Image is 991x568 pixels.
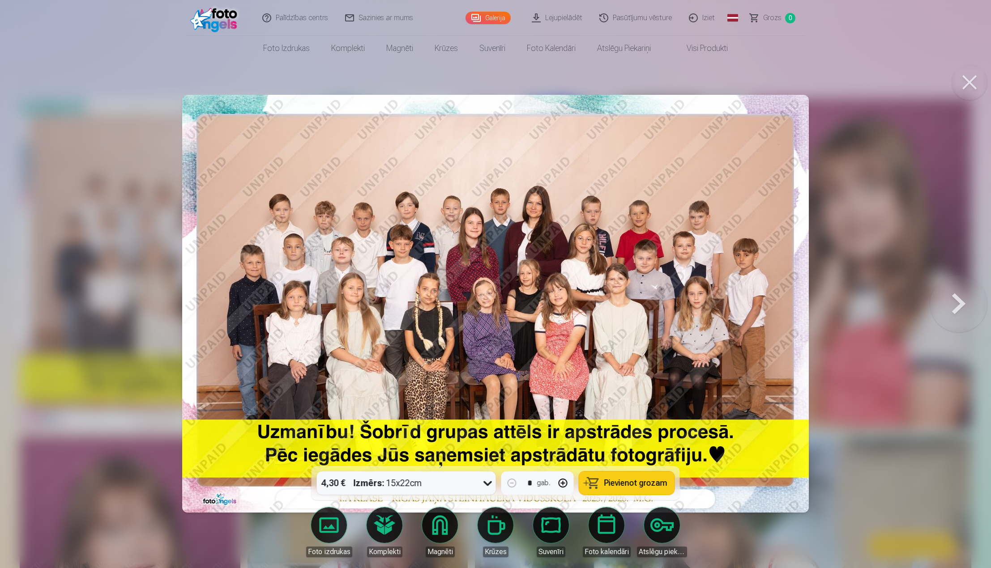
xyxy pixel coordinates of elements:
span: Grozs [763,13,782,23]
div: Suvenīri [537,547,565,557]
div: Krūzes [483,547,508,557]
a: Foto kalendāri [516,36,586,61]
a: Krūzes [470,507,521,557]
span: 0 [785,13,795,23]
strong: Izmērs : [354,477,384,489]
div: 4,30 € [317,471,350,495]
a: Magnēti [415,507,465,557]
a: Foto izdrukas [304,507,354,557]
a: Magnēti [376,36,424,61]
div: Atslēgu piekariņi [637,547,687,557]
a: Komplekti [359,507,410,557]
a: Atslēgu piekariņi [637,507,687,557]
a: Suvenīri [469,36,516,61]
a: Foto izdrukas [252,36,320,61]
span: Pievienot grozam [604,479,667,487]
div: gab. [537,478,551,488]
div: Komplekti [367,547,402,557]
div: Foto kalendāri [583,547,631,557]
a: Visi produkti [662,36,739,61]
div: Foto izdrukas [306,547,352,557]
a: Krūzes [424,36,469,61]
div: Magnēti [426,547,455,557]
img: /fa1 [190,4,242,32]
button: Pievienot grozam [579,471,675,495]
a: Suvenīri [526,507,576,557]
a: Galerija [466,12,511,24]
a: Foto kalendāri [581,507,632,557]
a: Atslēgu piekariņi [586,36,662,61]
div: 15x22cm [354,471,422,495]
a: Komplekti [320,36,376,61]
